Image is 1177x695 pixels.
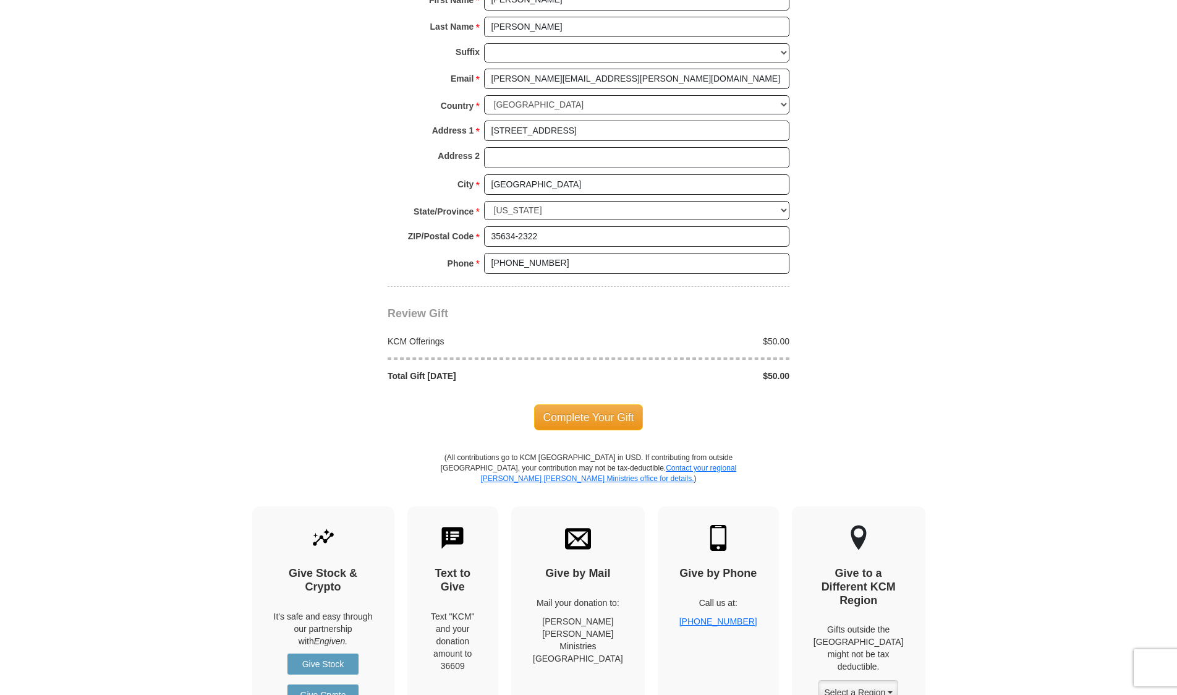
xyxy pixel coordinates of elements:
[408,228,474,245] strong: ZIP/Postal Code
[381,370,589,382] div: Total Gift [DATE]
[533,597,623,609] p: Mail your donation to:
[533,615,623,665] p: [PERSON_NAME] [PERSON_NAME] Ministries [GEOGRAPHIC_DATA]
[457,176,474,193] strong: City
[679,567,757,581] h4: Give by Phone
[679,616,757,626] a: [PHONE_NUMBER]
[429,610,477,672] div: Text "KCM" and your donation amount to 36609
[451,70,474,87] strong: Email
[314,636,347,646] i: Engiven.
[432,122,474,139] strong: Address 1
[448,255,474,272] strong: Phone
[456,43,480,61] strong: Suffix
[705,525,731,551] img: mobile.svg
[388,307,448,320] span: Review Gift
[441,97,474,114] strong: Country
[287,654,359,675] a: Give Stock
[440,453,737,506] p: (All contributions go to KCM [GEOGRAPHIC_DATA] in USD. If contributing from outside [GEOGRAPHIC_D...
[430,18,474,35] strong: Last Name
[274,610,373,647] p: It's safe and easy through our partnership with
[814,623,904,673] p: Gifts outside the [GEOGRAPHIC_DATA] might not be tax deductible.
[588,335,796,347] div: $50.00
[274,567,373,594] h4: Give Stock & Crypto
[679,597,757,609] p: Call us at:
[440,525,465,551] img: text-to-give.svg
[381,335,589,347] div: KCM Offerings
[429,567,477,594] h4: Text to Give
[565,525,591,551] img: envelope.svg
[534,404,644,430] span: Complete Your Gift
[850,525,867,551] img: other-region
[414,203,474,220] strong: State/Province
[310,525,336,551] img: give-by-stock.svg
[533,567,623,581] h4: Give by Mail
[438,147,480,164] strong: Address 2
[588,370,796,382] div: $50.00
[814,567,904,607] h4: Give to a Different KCM Region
